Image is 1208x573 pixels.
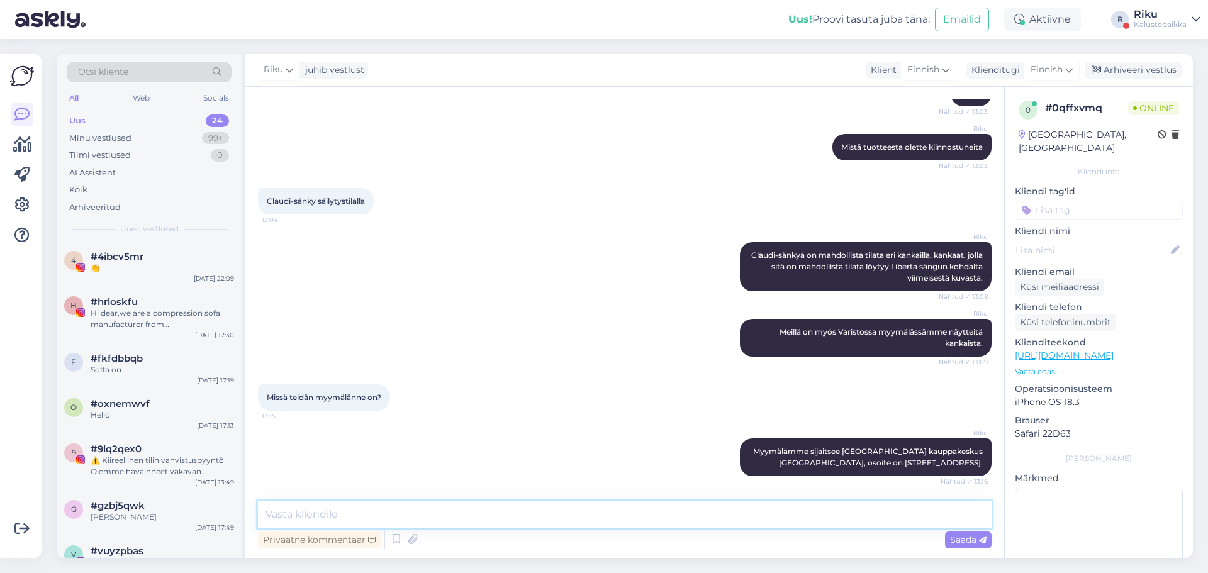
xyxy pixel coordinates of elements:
[841,142,983,152] span: Mistä tuotteesta olette kiinnostuneita
[69,184,87,196] div: Kõik
[1015,336,1183,349] p: Klienditeekond
[1015,472,1183,485] p: Märkmed
[71,255,76,265] span: 4
[91,409,234,421] div: Hello
[211,149,229,162] div: 0
[258,531,381,548] div: Privaatne kommentaar
[1085,62,1182,79] div: Arhiveeri vestlus
[1015,453,1183,464] div: [PERSON_NAME]
[262,411,309,421] span: 13:15
[941,428,988,438] span: Riku
[262,215,309,225] span: 13:04
[941,124,988,133] span: Riku
[300,64,364,77] div: juhib vestlust
[91,296,138,308] span: #hrloskfu
[91,500,145,511] span: #gzbj5qwk
[69,132,131,145] div: Minu vestlused
[91,545,143,557] span: #vuyzpbas
[201,90,232,106] div: Socials
[71,504,77,514] span: g
[71,550,76,559] span: v
[1015,301,1183,314] p: Kliendi telefon
[1015,185,1183,198] p: Kliendi tag'id
[130,90,152,106] div: Web
[72,448,76,457] span: 9
[788,12,930,27] div: Proovi tasuta juba täna:
[751,250,985,282] span: Claudi-sänkyä on mahdollista tilata eri kankailla, kankaat, jolla sitä on mahdollista tilata löyt...
[91,398,150,409] span: #oxnemwvf
[202,132,229,145] div: 99+
[788,13,812,25] b: Uus!
[69,114,86,127] div: Uus
[71,357,76,367] span: f
[69,201,121,214] div: Arhiveeritud
[866,64,897,77] div: Klient
[264,63,283,77] span: Riku
[197,421,234,430] div: [DATE] 17:13
[939,107,988,116] span: Nähtud ✓ 13:03
[1015,201,1183,220] input: Lisa tag
[91,262,234,274] div: 👏
[907,63,939,77] span: Finnish
[1111,11,1129,28] div: R
[91,455,234,477] div: ⚠️ Kiireellinen tilin vahvistuspyyntö Olemme havainneet vakavan rikkomuksen Facebook-tililläsi. T...
[91,511,234,523] div: [PERSON_NAME]
[935,8,989,31] button: Emailid
[1019,128,1158,155] div: [GEOGRAPHIC_DATA], [GEOGRAPHIC_DATA]
[1004,8,1081,31] div: Aktiivne
[1015,366,1183,377] p: Vaata edasi ...
[780,327,985,348] span: Meillä on myös Varistossa myymälässämme näytteitä kankaista.
[195,523,234,532] div: [DATE] 17:49
[941,477,988,486] span: Nähtud ✓ 13:16
[194,274,234,283] div: [DATE] 22:09
[91,251,143,262] span: #4ibcv5mr
[91,308,234,330] div: Hi dear,we are a compression sofa manufacturer from [GEOGRAPHIC_DATA]After browsing your product,...
[197,376,234,385] div: [DATE] 17:19
[939,292,988,301] span: Nähtud ✓ 13:08
[1015,243,1168,257] input: Lisa nimi
[195,330,234,340] div: [DATE] 17:30
[1015,166,1183,177] div: Kliendi info
[91,353,143,364] span: #fkfdbbqb
[10,64,34,88] img: Askly Logo
[267,196,365,206] span: Claudi-sänky säilytystilalla
[1031,63,1063,77] span: Finnish
[91,364,234,376] div: Soffa on
[78,65,128,79] span: Otsi kliente
[1134,19,1187,30] div: Kalustepaikka
[941,309,988,318] span: Riku
[69,167,116,179] div: AI Assistent
[1015,279,1104,296] div: Küsi meiliaadressi
[1134,9,1200,30] a: RikuKalustepaikka
[1015,225,1183,238] p: Kliendi nimi
[1015,314,1116,331] div: Küsi telefoninumbrit
[939,357,988,367] span: Nähtud ✓ 13:09
[1015,350,1114,361] a: [URL][DOMAIN_NAME]
[70,403,77,412] span: o
[966,64,1020,77] div: Klienditugi
[91,443,142,455] span: #9lq2qex0
[1015,427,1183,440] p: Safari 22D63
[1128,101,1179,115] span: Online
[1015,265,1183,279] p: Kliendi email
[1015,396,1183,409] p: iPhone OS 18.3
[67,90,81,106] div: All
[939,161,988,170] span: Nähtud ✓ 13:03
[1015,414,1183,427] p: Brauser
[1026,105,1031,114] span: 0
[195,477,234,487] div: [DATE] 13:49
[1045,101,1128,116] div: # 0qffxvmq
[70,301,77,310] span: h
[753,447,985,467] span: Myymälämme sijaitsee [GEOGRAPHIC_DATA] kauppakeskus [GEOGRAPHIC_DATA], osoite on [STREET_ADDRESS].
[69,149,131,162] div: Tiimi vestlused
[1015,382,1183,396] p: Operatsioonisüsteem
[950,534,987,545] span: Saada
[941,232,988,242] span: Riku
[267,392,381,402] span: Missä teidän myymälänne on?
[120,223,179,235] span: Uued vestlused
[1134,9,1187,19] div: Riku
[206,114,229,127] div: 24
